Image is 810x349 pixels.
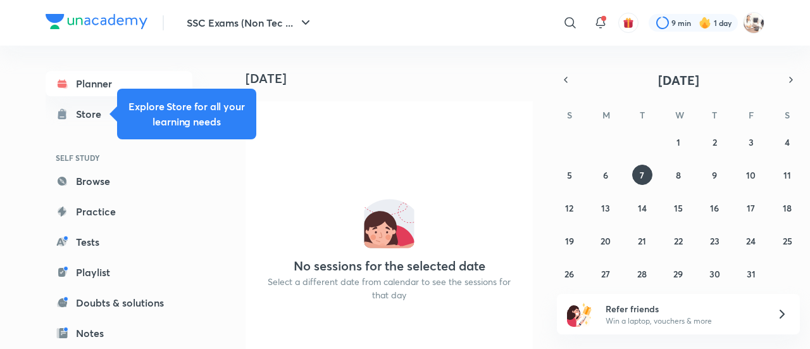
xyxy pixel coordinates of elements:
[623,17,634,29] img: avatar
[559,198,580,218] button: October 12, 2025
[603,169,608,181] abbr: October 6, 2025
[640,169,644,181] abbr: October 7, 2025
[567,301,592,327] img: referral
[668,132,688,152] button: October 1, 2025
[565,235,574,247] abbr: October 19, 2025
[710,235,720,247] abbr: October 23, 2025
[709,268,720,280] abbr: October 30, 2025
[704,198,725,218] button: October 16, 2025
[637,268,647,280] abbr: October 28, 2025
[564,268,574,280] abbr: October 26, 2025
[675,109,684,121] abbr: Wednesday
[565,202,573,214] abbr: October 12, 2025
[46,199,192,224] a: Practice
[658,72,699,89] span: [DATE]
[602,109,610,121] abbr: Monday
[364,198,414,248] img: No events
[699,16,711,29] img: streak
[783,235,792,247] abbr: October 25, 2025
[46,14,147,29] img: Company Logo
[46,290,192,315] a: Doubts & solutions
[785,109,790,121] abbr: Saturday
[777,132,797,152] button: October 4, 2025
[741,132,761,152] button: October 3, 2025
[46,14,147,32] a: Company Logo
[46,229,192,255] a: Tests
[601,235,611,247] abbr: October 20, 2025
[777,198,797,218] button: October 18, 2025
[777,165,797,185] button: October 11, 2025
[710,202,719,214] abbr: October 16, 2025
[749,136,754,148] abbr: October 3, 2025
[668,231,688,251] button: October 22, 2025
[595,198,616,218] button: October 13, 2025
[575,71,782,89] button: [DATE]
[668,165,688,185] button: October 8, 2025
[741,263,761,284] button: October 31, 2025
[783,202,792,214] abbr: October 18, 2025
[747,202,755,214] abbr: October 17, 2025
[668,198,688,218] button: October 15, 2025
[261,275,518,301] p: Select a different date from calendar to see the sessions for that day
[606,315,761,327] p: Win a laptop, vouchers & more
[746,169,756,181] abbr: October 10, 2025
[601,202,610,214] abbr: October 13, 2025
[676,169,681,181] abbr: October 8, 2025
[46,168,192,194] a: Browse
[559,165,580,185] button: October 5, 2025
[638,235,646,247] abbr: October 21, 2025
[704,231,725,251] button: October 23, 2025
[246,71,543,86] h4: [DATE]
[46,71,192,96] a: Planner
[46,320,192,346] a: Notes
[668,263,688,284] button: October 29, 2025
[674,202,683,214] abbr: October 15, 2025
[743,12,764,34] img: Pragya Singh
[601,268,610,280] abbr: October 27, 2025
[741,165,761,185] button: October 10, 2025
[632,263,652,284] button: October 28, 2025
[595,231,616,251] button: October 20, 2025
[676,136,680,148] abbr: October 1, 2025
[632,198,652,218] button: October 14, 2025
[618,13,639,33] button: avatar
[595,263,616,284] button: October 27, 2025
[46,101,192,127] a: Store
[674,235,683,247] abbr: October 22, 2025
[567,169,572,181] abbr: October 5, 2025
[713,136,717,148] abbr: October 2, 2025
[673,268,683,280] abbr: October 29, 2025
[46,260,192,285] a: Playlist
[712,169,717,181] abbr: October 9, 2025
[785,136,790,148] abbr: October 4, 2025
[640,109,645,121] abbr: Tuesday
[747,268,756,280] abbr: October 31, 2025
[638,202,647,214] abbr: October 14, 2025
[777,231,797,251] button: October 25, 2025
[783,169,791,181] abbr: October 11, 2025
[741,198,761,218] button: October 17, 2025
[127,99,246,129] h5: Explore Store for all your learning needs
[179,10,321,35] button: SSC Exams (Non Tec ...
[741,231,761,251] button: October 24, 2025
[76,106,109,122] div: Store
[712,109,717,121] abbr: Thursday
[567,109,572,121] abbr: Sunday
[559,263,580,284] button: October 26, 2025
[595,165,616,185] button: October 6, 2025
[749,109,754,121] abbr: Friday
[704,165,725,185] button: October 9, 2025
[559,231,580,251] button: October 19, 2025
[632,231,652,251] button: October 21, 2025
[606,302,761,315] h6: Refer friends
[746,235,756,247] abbr: October 24, 2025
[704,263,725,284] button: October 30, 2025
[46,147,192,168] h6: SELF STUDY
[632,165,652,185] button: October 7, 2025
[294,258,485,274] h4: No sessions for the selected date
[704,132,725,152] button: October 2, 2025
